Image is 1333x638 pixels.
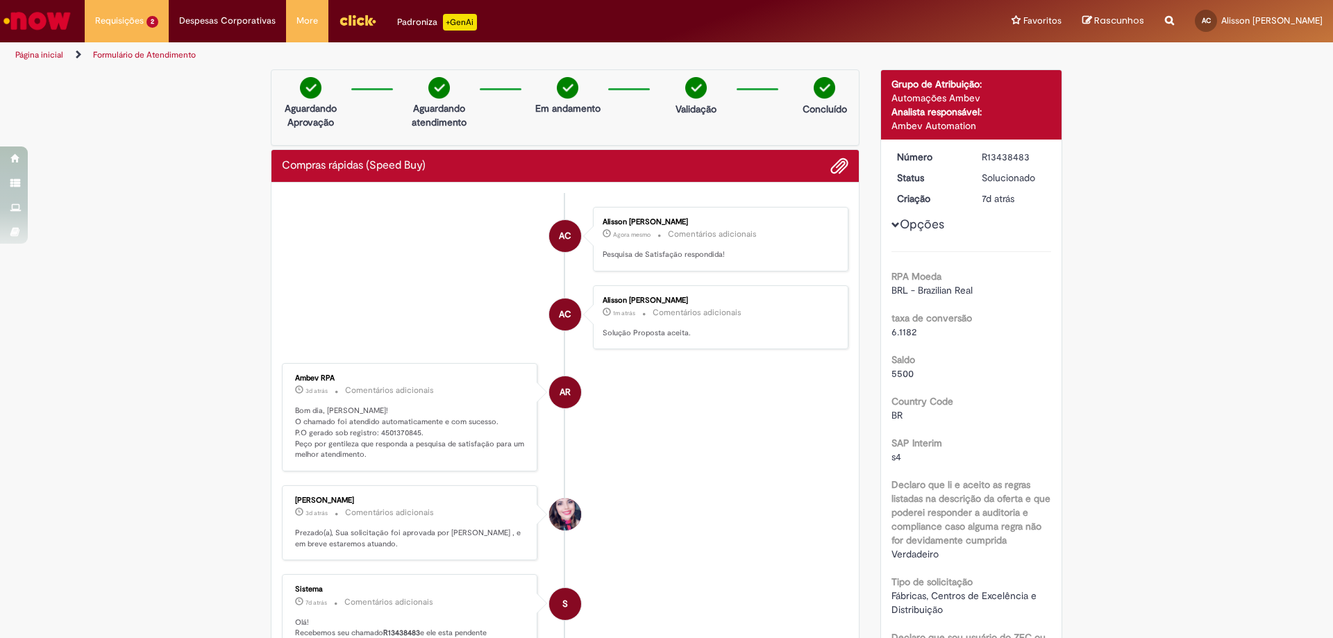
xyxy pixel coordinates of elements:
[405,101,473,129] p: Aguardando atendimento
[344,596,433,608] small: Comentários adicionais
[383,628,420,638] b: R13438483
[282,160,426,172] h2: Compras rápidas (Speed Buy) Histórico de tíquete
[891,589,1039,616] span: Fábricas, Centros de Excelência e Distribuição
[295,585,526,594] div: Sistema
[549,220,581,252] div: Alisson Diego Pinheiro Da Costa
[891,576,973,588] b: Tipo de solicitação
[93,49,196,60] a: Formulário de Atendimento
[557,77,578,99] img: check-circle-green.png
[613,230,651,239] time: 28/08/2025 09:34:40
[305,598,327,607] time: 22/08/2025 08:46:52
[613,309,635,317] span: 1m atrás
[891,367,914,380] span: 5500
[982,192,1046,205] div: 22/08/2025 08:46:40
[295,405,526,460] p: Bom dia, [PERSON_NAME]! O chamado foi atendido automaticamente e com sucesso. P.O gerado sob regi...
[300,77,321,99] img: check-circle-green.png
[397,14,477,31] div: Padroniza
[891,77,1052,91] div: Grupo de Atribuição:
[295,374,526,383] div: Ambev RPA
[685,77,707,99] img: check-circle-green.png
[179,14,276,28] span: Despesas Corporativas
[891,353,915,366] b: Saldo
[891,478,1050,546] b: Declaro que li e aceito as regras listadas na descrição da oferta e que poderei responder a audit...
[668,228,757,240] small: Comentários adicionais
[1082,15,1144,28] a: Rascunhos
[549,376,581,408] div: Ambev RPA
[339,10,376,31] img: click_logo_yellow_360x200.png
[15,49,63,60] a: Página inicial
[887,192,972,205] dt: Criação
[428,77,450,99] img: check-circle-green.png
[891,548,939,560] span: Verdadeiro
[305,387,328,395] span: 3d atrás
[830,157,848,175] button: Adicionar anexos
[549,299,581,330] div: Alisson Diego Pinheiro Da Costa
[891,395,953,408] b: Country Code
[345,507,434,519] small: Comentários adicionais
[549,498,581,530] div: Morgana Natiele Dos Santos Germann
[603,296,834,305] div: Alisson [PERSON_NAME]
[982,150,1046,164] div: R13438483
[1202,16,1211,25] span: AC
[277,101,344,129] p: Aguardando Aprovação
[676,102,716,116] p: Validação
[887,150,972,164] dt: Número
[891,105,1052,119] div: Analista responsável:
[345,385,434,396] small: Comentários adicionais
[891,91,1052,105] div: Automações Ambev
[891,326,916,338] span: 6.1182
[891,451,901,463] span: s4
[982,171,1046,185] div: Solucionado
[562,587,568,621] span: S
[305,509,328,517] span: 3d atrás
[891,437,942,449] b: SAP Interim
[613,230,651,239] span: Agora mesmo
[295,528,526,549] p: Prezado(a), Sua solicitação foi aprovada por [PERSON_NAME] , e em breve estaremos atuando.
[603,249,834,260] p: Pesquisa de Satisfação respondida!
[535,101,601,115] p: Em andamento
[613,309,635,317] time: 28/08/2025 09:33:37
[10,42,878,68] ul: Trilhas de página
[549,588,581,620] div: System
[305,598,327,607] span: 7d atrás
[982,192,1014,205] time: 22/08/2025 08:46:40
[803,102,847,116] p: Concluído
[891,284,973,296] span: BRL - Brazilian Real
[443,14,477,31] p: +GenAi
[1094,14,1144,27] span: Rascunhos
[1221,15,1323,26] span: Alisson [PERSON_NAME]
[891,312,972,324] b: taxa de conversão
[603,218,834,226] div: Alisson [PERSON_NAME]
[891,409,903,421] span: BR
[814,77,835,99] img: check-circle-green.png
[887,171,972,185] dt: Status
[305,509,328,517] time: 25/08/2025 10:32:42
[559,298,571,331] span: AC
[296,14,318,28] span: More
[603,328,834,339] p: Solução Proposta aceita.
[560,376,571,409] span: AR
[95,14,144,28] span: Requisições
[1,7,73,35] img: ServiceNow
[1023,14,1062,28] span: Favoritos
[146,16,158,28] span: 2
[295,496,526,505] div: [PERSON_NAME]
[891,270,941,283] b: RPA Moeda
[653,307,741,319] small: Comentários adicionais
[559,219,571,253] span: AC
[305,387,328,395] time: 25/08/2025 11:34:08
[982,192,1014,205] span: 7d atrás
[891,119,1052,133] div: Ambev Automation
